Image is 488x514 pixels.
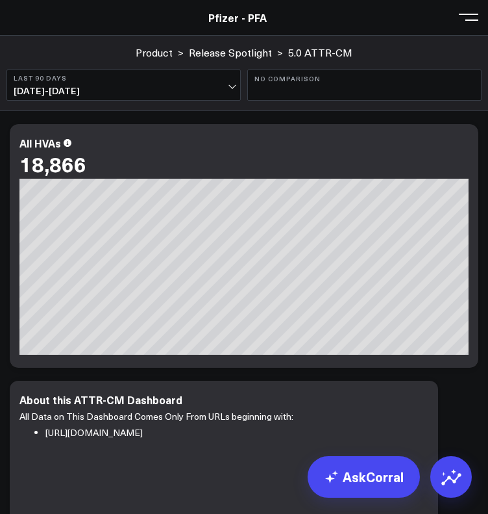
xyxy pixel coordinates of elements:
b: No Comparison [254,75,474,83]
div: 18,866 [19,152,86,175]
div: > [136,45,184,60]
div: > [189,45,283,60]
a: Product [136,45,173,60]
button: Last 90 Days[DATE]-[DATE] [6,70,241,101]
a: AskCorral [308,456,420,498]
b: Last 90 Days [14,74,234,82]
a: 5.0 ATTR-CM [288,45,352,60]
div: All HVAs [19,136,61,150]
button: No Comparison [247,70,482,101]
span: [DATE] - [DATE] [14,86,234,96]
a: Release Spotlight [189,45,272,60]
a: Pfizer - PFA [208,10,267,25]
div: About this ATTR-CM Dashboard [19,392,182,407]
